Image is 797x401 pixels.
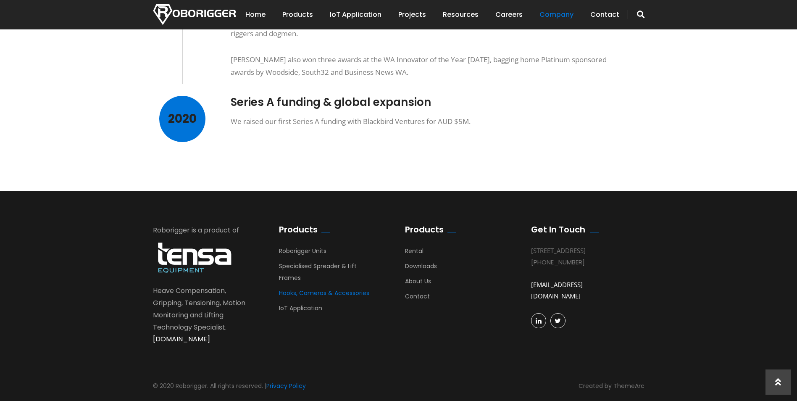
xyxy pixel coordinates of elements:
div: 2020 [159,96,205,142]
div: © 2020 Roborigger. All rights reserved. | [153,380,306,392]
a: Specialised Spreader & Lift Frames [279,262,357,286]
a: Products [282,2,313,28]
a: Rental [405,247,423,259]
h3: Series A funding & global expansion [231,96,626,109]
h2: Products [405,224,444,235]
div: Roborigger recognised by the Department of Mines, Industry Regulation and Safety (DMIRS) WA as th... [231,2,626,79]
h2: Products [279,224,318,235]
a: Careers [495,2,523,28]
a: About Us [405,277,431,290]
div: [PHONE_NUMBER] [531,256,632,268]
div: [STREET_ADDRESS] [531,245,632,256]
a: IoT Application [330,2,381,28]
a: Resources [443,2,479,28]
a: Contact [590,2,619,28]
a: Home [245,2,266,28]
a: Company [539,2,573,28]
img: Nortech [153,4,236,25]
div: Created by ThemeArc [579,380,644,392]
a: Contact [405,292,430,305]
a: Projects [398,2,426,28]
a: Downloads [405,262,437,274]
div: Roborigger is a product of Heave Compensation, Gripping, Tensioning, Motion Monitoring and Liftin... [153,224,254,346]
div: We raised our first Series A funding with Blackbird Ventures for AUD $5M. [231,115,626,128]
a: Hooks, Cameras & Accessories [279,289,369,301]
a: [EMAIL_ADDRESS][DOMAIN_NAME] [531,280,583,300]
a: IoT Application [279,304,322,317]
h2: Get In Touch [531,224,585,235]
a: Twitter [550,313,566,328]
a: Privacy Policy [266,382,306,390]
a: Roborigger Units [279,247,326,259]
a: linkedin [531,313,546,328]
a: [DOMAIN_NAME] [153,334,210,344]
